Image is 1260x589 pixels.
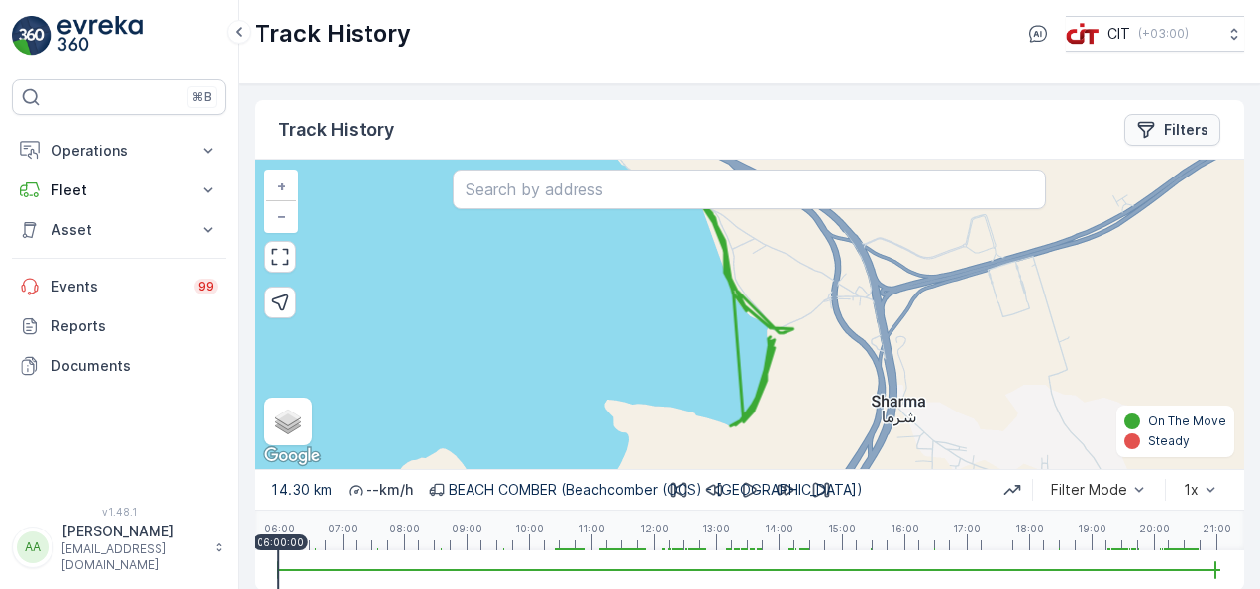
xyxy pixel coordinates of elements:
p: 11:00 [578,523,605,534]
p: 19:00 [1078,523,1106,534]
p: 12:00 [640,523,669,534]
p: 09:00 [452,523,482,534]
p: CIT [1107,24,1130,44]
p: 21:00 [1203,523,1231,534]
button: AA[PERSON_NAME][EMAIL_ADDRESS][DOMAIN_NAME] [12,522,226,573]
div: AA [17,531,49,563]
p: ( +03:00 ) [1138,26,1189,42]
p: 13:00 [702,523,730,534]
a: Events99 [12,267,226,306]
div: 1x [1184,482,1199,498]
p: -- km/h [366,480,413,500]
div: Filter Mode [1051,482,1127,498]
a: Layers [266,400,310,443]
span: v 1.48.1 [12,506,226,518]
p: Documents [52,356,218,376]
p: 14:00 [765,523,793,534]
img: logo_light-DOdMpM7g.png [57,16,143,56]
p: Operations [52,141,186,161]
p: ⌘B [192,89,212,105]
p: BEACH COMBER (Beachcomber (OCS) - [GEOGRAPHIC_DATA]) [449,480,863,500]
p: Track History [278,116,394,144]
p: 08:00 [389,523,420,534]
span: + [277,177,286,194]
p: 18:00 [1015,523,1044,534]
p: 14.30 km [270,480,332,500]
p: Asset [52,220,186,240]
p: Track History [255,18,411,50]
button: Asset [12,210,226,250]
p: 20:00 [1139,523,1170,534]
p: 07:00 [328,523,358,534]
p: 99 [198,279,214,294]
p: 10:00 [515,523,544,534]
span: − [277,207,287,224]
a: Documents [12,346,226,386]
p: Steady [1148,433,1190,449]
input: Search by address [453,170,1046,209]
p: 17:00 [953,523,981,534]
img: cit-logo_pOk6rL0.png [1066,23,1100,45]
p: [EMAIL_ADDRESS][DOMAIN_NAME] [61,541,204,573]
p: Filters [1164,120,1208,140]
p: 15:00 [828,523,856,534]
p: Fleet [52,180,186,200]
a: Reports [12,306,226,346]
img: logo [12,16,52,56]
p: Reports [52,316,218,336]
button: Operations [12,131,226,171]
p: 06:00 [264,523,295,534]
p: 16:00 [891,523,919,534]
button: CIT(+03:00) [1066,16,1244,52]
button: Fleet [12,171,226,210]
img: Google [260,443,325,469]
p: Events [52,277,182,296]
p: [PERSON_NAME] [61,522,204,541]
p: On The Move [1148,413,1226,429]
p: 06:00:00 [257,536,304,548]
a: Zoom In [266,172,296,201]
a: Open this area in Google Maps (opens a new window) [260,443,325,469]
a: Zoom Out [266,201,296,231]
button: Filters [1124,114,1220,146]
